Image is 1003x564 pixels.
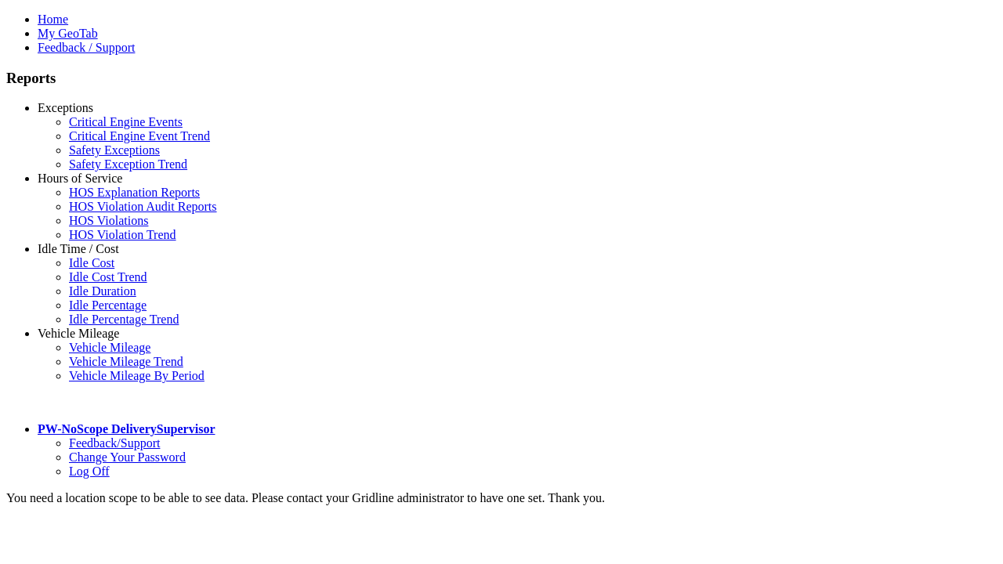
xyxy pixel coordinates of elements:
[69,298,147,312] a: Idle Percentage
[69,369,205,382] a: Vehicle Mileage By Period
[38,172,122,185] a: Hours of Service
[38,242,119,255] a: Idle Time / Cost
[69,256,114,269] a: Idle Cost
[38,27,98,40] a: My GeoTab
[69,450,186,464] a: Change Your Password
[6,70,997,87] h3: Reports
[38,13,68,26] a: Home
[69,355,183,368] a: Vehicle Mileage Trend
[6,491,997,505] div: You need a location scope to be able to see data. Please contact your Gridline administrator to h...
[69,465,110,478] a: Log Off
[69,214,148,227] a: HOS Violations
[38,41,135,54] a: Feedback / Support
[69,341,150,354] a: Vehicle Mileage
[69,284,136,298] a: Idle Duration
[69,228,176,241] a: HOS Violation Trend
[69,129,210,143] a: Critical Engine Event Trend
[69,313,179,326] a: Idle Percentage Trend
[69,115,183,128] a: Critical Engine Events
[69,270,147,284] a: Idle Cost Trend
[69,436,160,450] a: Feedback/Support
[69,200,217,213] a: HOS Violation Audit Reports
[69,157,187,171] a: Safety Exception Trend
[69,143,160,157] a: Safety Exceptions
[38,422,215,436] a: PW-NoScope DeliverySupervisor
[38,327,119,340] a: Vehicle Mileage
[69,186,200,199] a: HOS Explanation Reports
[38,101,93,114] a: Exceptions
